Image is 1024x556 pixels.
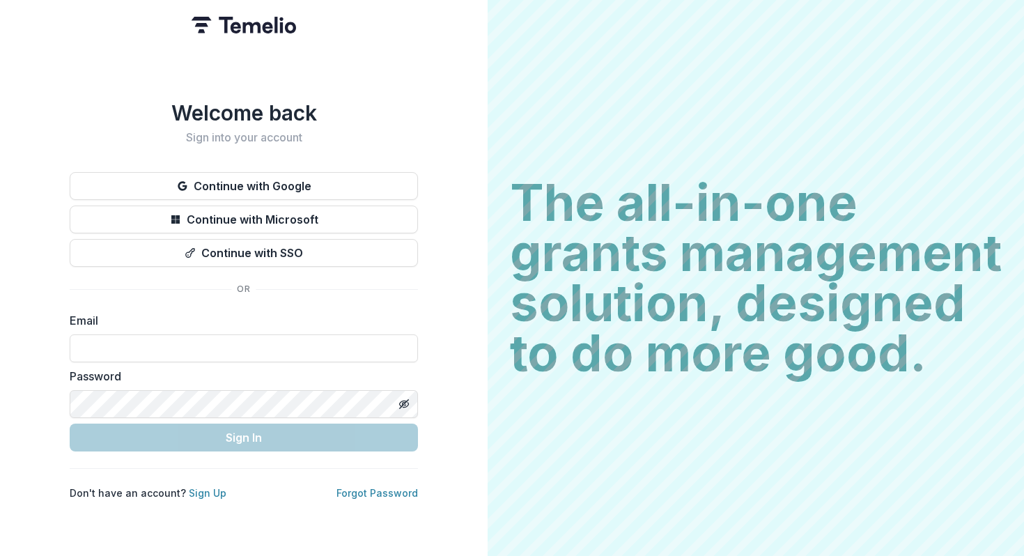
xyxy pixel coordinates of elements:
a: Sign Up [189,487,226,499]
button: Sign In [70,424,418,451]
button: Continue with Google [70,172,418,200]
h2: Sign into your account [70,131,418,144]
h1: Welcome back [70,100,418,125]
button: Continue with SSO [70,239,418,267]
p: Don't have an account? [70,486,226,500]
button: Continue with Microsoft [70,206,418,233]
a: Forgot Password [336,487,418,499]
label: Password [70,368,410,385]
label: Email [70,312,410,329]
button: Toggle password visibility [393,393,415,415]
img: Temelio [192,17,296,33]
